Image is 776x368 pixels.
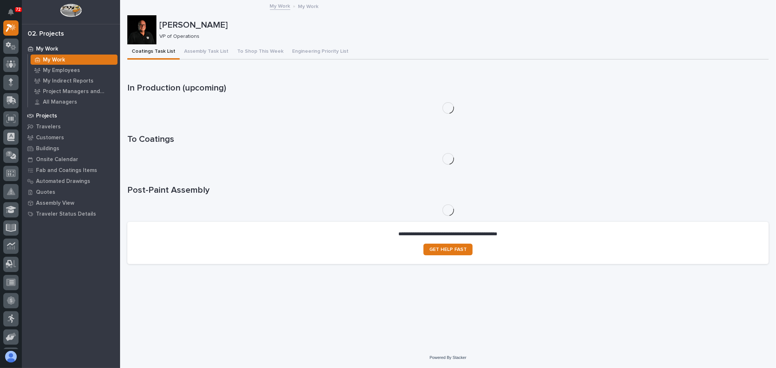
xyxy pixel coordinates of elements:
[22,121,120,132] a: Travelers
[22,197,120,208] a: Assembly View
[22,143,120,154] a: Buildings
[28,86,120,96] a: Project Managers and Engineers
[36,167,97,174] p: Fab and Coatings Items
[22,110,120,121] a: Projects
[127,83,769,93] h1: In Production (upcoming)
[36,178,90,185] p: Automated Drawings
[28,97,120,107] a: All Managers
[36,156,78,163] p: Onsite Calendar
[127,44,180,60] button: Coatings Task List
[9,9,19,20] div: Notifications72
[429,247,467,252] span: GET HELP FAST
[28,76,120,86] a: My Indirect Reports
[423,244,473,255] a: GET HELP FAST
[43,67,80,74] p: My Employees
[36,113,57,119] p: Projects
[43,99,77,105] p: All Managers
[36,145,59,152] p: Buildings
[159,20,766,31] p: [PERSON_NAME]
[36,135,64,141] p: Customers
[298,2,319,10] p: My Work
[60,4,81,17] img: Workspace Logo
[288,44,353,60] button: Engineering Priority List
[28,65,120,75] a: My Employees
[36,200,74,207] p: Assembly View
[28,55,120,65] a: My Work
[16,7,21,12] p: 72
[36,46,58,52] p: My Work
[36,211,96,217] p: Traveler Status Details
[180,44,233,60] button: Assembly Task List
[43,57,65,63] p: My Work
[3,349,19,364] button: users-avatar
[36,189,55,196] p: Quotes
[22,208,120,219] a: Traveler Status Details
[28,30,64,38] div: 02. Projects
[127,185,769,196] h1: Post-Paint Assembly
[22,132,120,143] a: Customers
[43,88,115,95] p: Project Managers and Engineers
[22,165,120,176] a: Fab and Coatings Items
[270,1,290,10] a: My Work
[3,4,19,20] button: Notifications
[22,176,120,187] a: Automated Drawings
[22,154,120,165] a: Onsite Calendar
[43,78,93,84] p: My Indirect Reports
[36,124,61,130] p: Travelers
[159,33,763,40] p: VP of Operations
[22,187,120,197] a: Quotes
[127,134,769,145] h1: To Coatings
[233,44,288,60] button: To Shop This Week
[22,43,120,54] a: My Work
[430,355,466,360] a: Powered By Stacker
